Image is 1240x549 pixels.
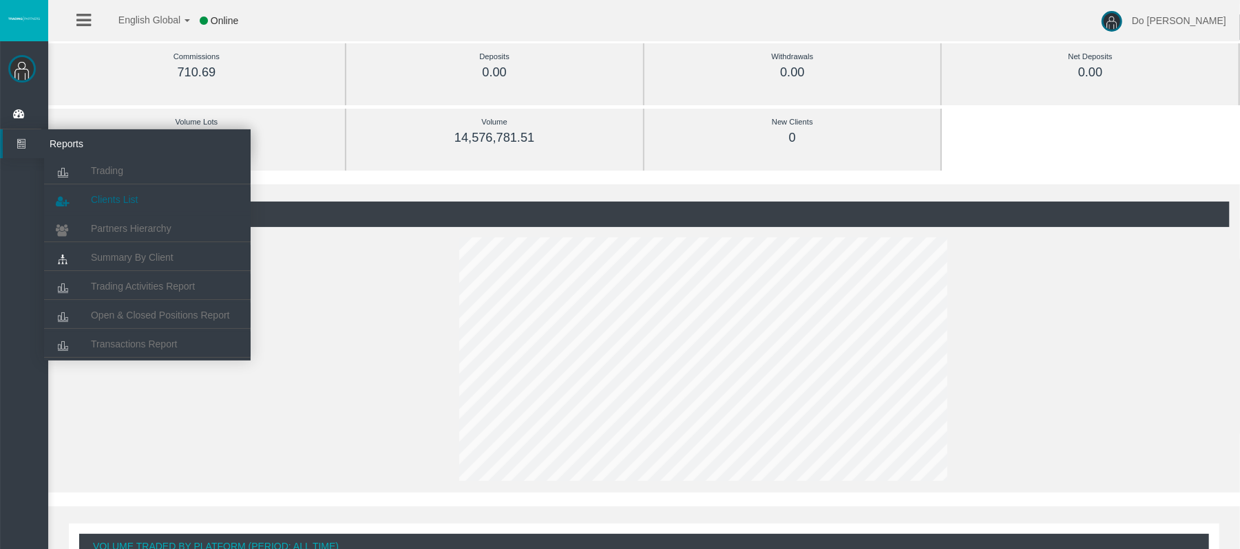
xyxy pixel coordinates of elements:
span: Partners Hierarchy [91,223,171,234]
span: Do [PERSON_NAME] [1132,15,1226,26]
a: Summary By Client [44,245,251,270]
div: 0 [675,130,910,146]
a: Reports [3,129,251,158]
div: 0.00 [377,65,612,80]
div: 710.69 [79,65,314,80]
a: Open & Closed Positions Report [44,303,251,327]
div: Commissions [79,49,314,65]
div: 14,576,781.51 [377,130,612,146]
a: Trading Activities Report [44,274,251,299]
div: Volume Lots [79,114,314,130]
div: 0.00 [973,65,1208,80]
div: Volume [377,114,612,130]
div: New Clients [675,114,910,130]
span: Trading [91,165,123,176]
img: logo.svg [7,16,41,21]
span: Clients List [91,194,138,205]
div: Withdrawals [675,49,910,65]
a: Trading [44,158,251,183]
div: 0.00 [675,65,910,80]
img: user-image [1102,11,1122,32]
span: Reports [39,129,174,158]
div: Deposits [377,49,612,65]
a: Transactions Report [44,332,251,356]
span: Online [211,15,238,26]
span: Summary By Client [91,252,174,263]
span: Open & Closed Positions Report [91,310,230,321]
span: Transactions Report [91,338,178,349]
span: English Global [101,14,180,25]
div: (Period: All Time) [59,202,1230,227]
div: Net Deposits [973,49,1208,65]
span: Trading Activities Report [91,281,195,292]
a: Clients List [44,187,251,212]
a: Partners Hierarchy [44,216,251,241]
